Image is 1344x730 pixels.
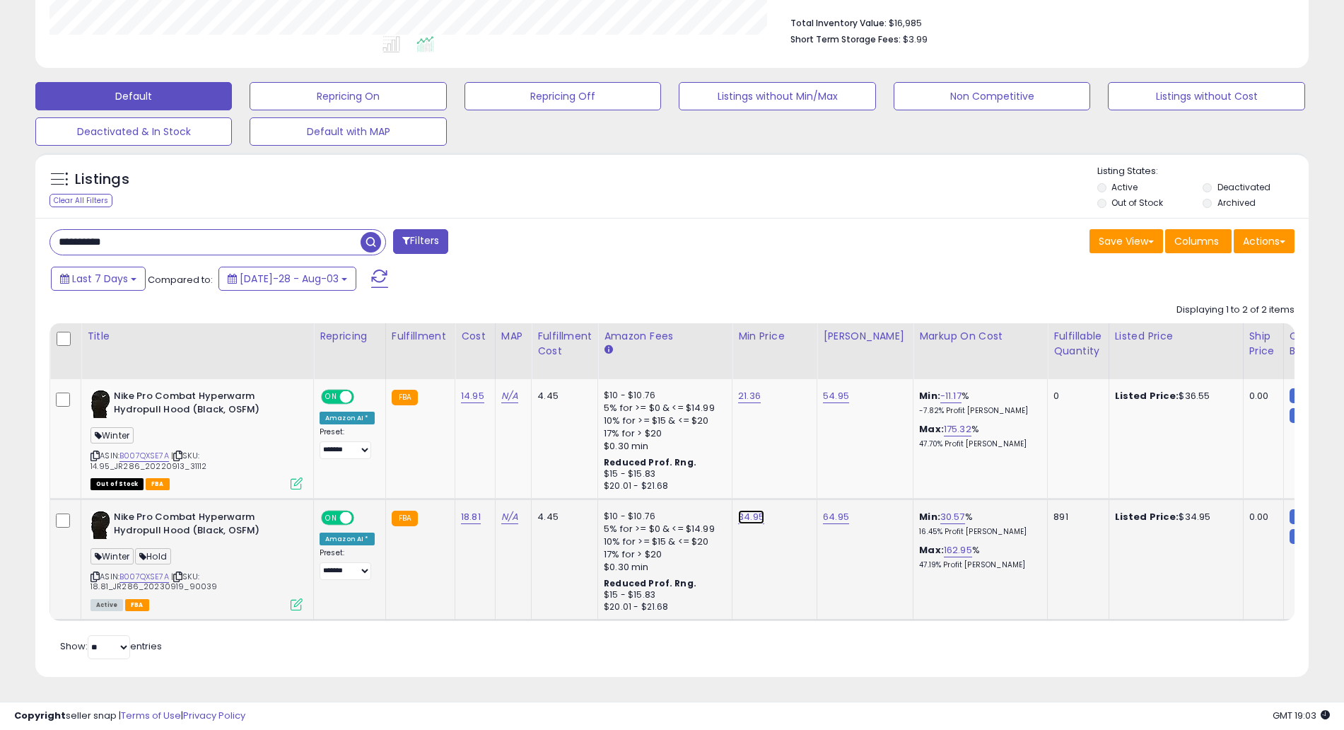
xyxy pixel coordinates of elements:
div: 17% for > $20 [604,548,721,561]
span: All listings that are currently out of stock and unavailable for purchase on Amazon [90,478,144,490]
b: Listed Price: [1115,389,1179,402]
div: % [919,423,1036,449]
label: Deactivated [1217,181,1270,193]
a: 162.95 [944,543,972,557]
div: $34.95 [1115,511,1232,523]
button: [DATE]-28 - Aug-03 [218,267,356,291]
button: Save View [1089,229,1163,253]
span: [DATE]-28 - Aug-03 [240,272,339,286]
button: Columns [1165,229,1232,253]
span: Compared to: [148,273,213,286]
a: 175.32 [944,422,971,436]
a: 30.57 [940,510,965,524]
div: $15 - $15.83 [604,589,721,601]
small: Amazon Fees. [604,344,612,357]
div: Fulfillable Quantity [1053,329,1102,359]
a: 18.81 [461,510,481,524]
a: B007QXSE7A [119,571,169,583]
div: Amazon AI * [320,533,375,545]
button: Listings without Cost [1108,82,1304,110]
a: 14.95 [461,389,484,403]
div: seller snap | | [14,709,245,723]
a: 34.95 [738,510,764,524]
span: Winter [90,548,134,564]
p: 47.19% Profit [PERSON_NAME] [919,560,1036,570]
div: Fulfillment [392,329,449,344]
span: Winter [90,427,134,444]
b: Max: [919,422,944,436]
a: Privacy Policy [183,709,245,722]
div: Title [87,329,308,344]
div: $15 - $15.83 [604,468,721,480]
div: 4.45 [537,390,587,402]
b: Reduced Prof. Rng. [604,577,696,589]
span: ON [322,391,340,403]
button: Last 7 Days [51,267,146,291]
div: MAP [501,329,525,344]
li: $16,985 [790,13,1284,30]
div: 10% for >= $15 & <= $20 [604,415,721,427]
b: Nike Pro Combat Hyperwarm Hydropull Hood (Black, OSFM) [114,511,286,540]
small: FBM [1290,388,1317,403]
span: $3.99 [903,33,928,46]
div: Repricing [320,329,380,344]
div: ASIN: [90,390,303,488]
small: FBM [1290,509,1317,524]
div: Amazon AI * [320,412,375,424]
button: Listings without Min/Max [679,82,875,110]
a: B007QXSE7A [119,450,169,462]
button: Deactivated & In Stock [35,117,232,146]
b: Min: [919,389,940,402]
div: $10 - $10.76 [604,511,721,523]
div: 5% for >= $0 & <= $14.99 [604,523,721,535]
span: OFF [352,391,375,403]
button: Non Competitive [894,82,1090,110]
img: 316sgsrO5fL._SL40_.jpg [90,390,110,418]
b: Total Inventory Value: [790,17,887,29]
span: Show: entries [60,639,162,653]
div: Min Price [738,329,811,344]
b: Max: [919,543,944,557]
button: Default [35,82,232,110]
label: Out of Stock [1111,197,1163,209]
button: Actions [1234,229,1295,253]
span: FBA [125,599,149,611]
div: % [919,544,1036,570]
div: Preset: [320,427,375,459]
span: FBA [146,478,170,490]
span: | SKU: 14.95_JR286_20220913_31112 [90,450,206,471]
div: Preset: [320,548,375,580]
a: N/A [501,389,518,403]
div: 891 [1053,511,1097,523]
a: 21.36 [738,389,761,403]
h5: Listings [75,170,129,190]
div: % [919,390,1036,416]
span: 2025-08-11 19:03 GMT [1273,709,1330,722]
div: 17% for > $20 [604,427,721,440]
div: 5% for >= $0 & <= $14.99 [604,402,721,415]
div: Cost [461,329,489,344]
div: Displaying 1 to 2 of 2 items [1176,303,1295,317]
span: Hold [135,548,171,564]
div: 0.00 [1249,511,1273,523]
label: Active [1111,181,1138,193]
div: 0.00 [1249,390,1273,402]
button: Repricing On [250,82,446,110]
div: [PERSON_NAME] [823,329,907,344]
div: $20.01 - $21.68 [604,601,721,613]
b: Min: [919,510,940,523]
div: Amazon Fees [604,329,726,344]
div: $0.30 min [604,561,721,574]
a: 54.95 [823,389,849,403]
div: % [919,511,1036,537]
b: Short Term Storage Fees: [790,33,901,45]
div: $20.01 - $21.68 [604,480,721,492]
small: FBM [1290,529,1317,544]
button: Filters [393,229,448,254]
th: The percentage added to the cost of goods (COGS) that forms the calculator for Min & Max prices. [913,323,1048,379]
p: -7.82% Profit [PERSON_NAME] [919,406,1036,416]
p: 47.70% Profit [PERSON_NAME] [919,439,1036,449]
b: Listed Price: [1115,510,1179,523]
span: | SKU: 18.81_JR286_20230919_90039 [90,571,217,592]
label: Archived [1217,197,1256,209]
